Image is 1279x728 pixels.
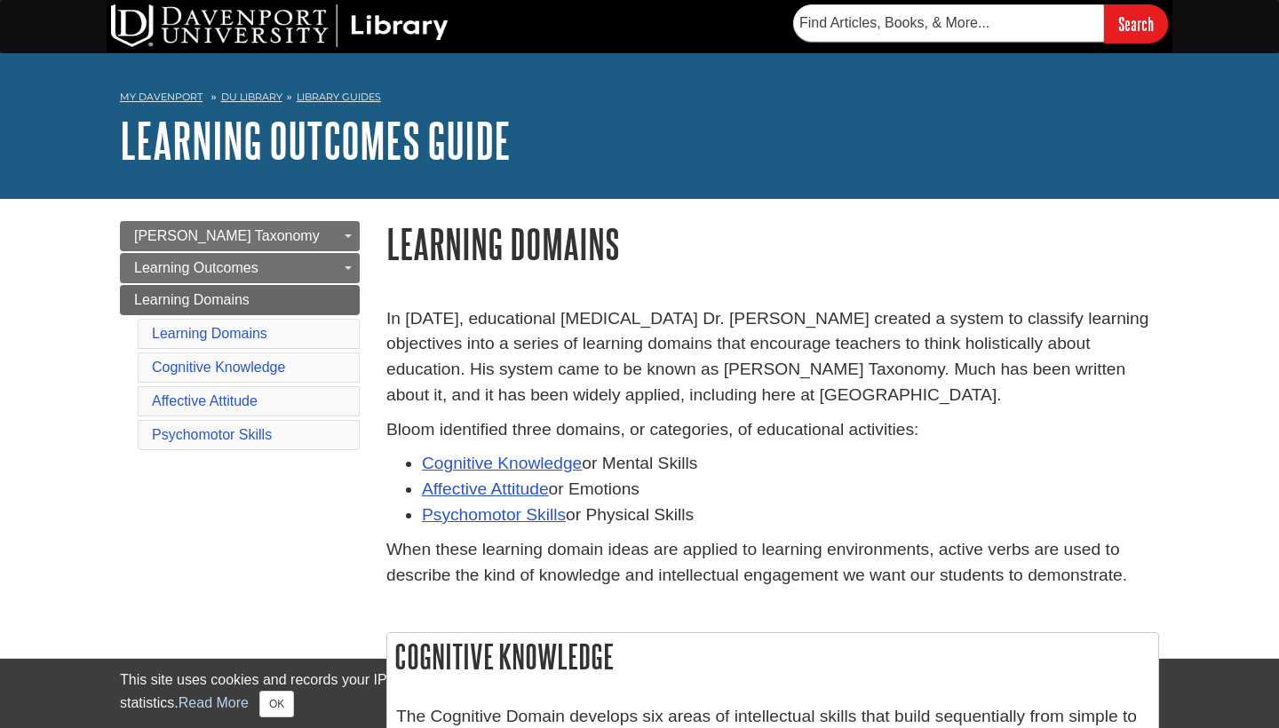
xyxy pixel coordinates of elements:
form: Searches DU Library's articles, books, and more [793,4,1168,43]
a: [PERSON_NAME] Taxonomy [120,221,360,251]
a: Learning Domains [152,326,267,341]
a: DU Library [221,91,282,103]
a: Learning Domains [120,285,360,315]
span: Learning Outcomes [134,260,258,275]
h1: Learning Domains [386,221,1159,266]
a: Psychomotor Skills [152,427,272,442]
p: Bloom identified three domains, or categories, of educational activities: [386,417,1159,443]
h2: Cognitive Knowledge [387,633,1158,680]
input: Search [1104,4,1168,43]
div: This site uses cookies and records your IP address for usage statistics. Additionally, we use Goo... [120,669,1159,717]
li: or Physical Skills [422,502,1159,528]
p: In [DATE], educational [MEDICAL_DATA] Dr. [PERSON_NAME] created a system to classify learning obj... [386,306,1159,408]
button: Close [259,691,294,717]
span: [PERSON_NAME] Taxonomy [134,228,320,243]
input: Find Articles, Books, & More... [793,4,1104,42]
a: Affective Attitude [152,393,258,408]
a: Read More [179,695,249,710]
li: or Mental Skills [422,451,1159,477]
a: My Davenport [120,90,203,105]
a: Library Guides [297,91,381,103]
a: Psychomotor Skills [422,505,566,524]
a: Learning Outcomes Guide [120,113,511,168]
img: DU Library [111,4,449,47]
span: Learning Domains [134,292,250,307]
a: Cognitive Knowledge [422,454,582,472]
nav: breadcrumb [120,85,1159,114]
p: When these learning domain ideas are applied to learning environments, active verbs are used to d... [386,537,1159,589]
a: Cognitive Knowledge [152,360,285,375]
a: Learning Outcomes [120,253,360,283]
li: or Emotions [422,477,1159,502]
a: Affective Attitude [422,479,549,498]
div: Guide Page Menu [120,221,360,454]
